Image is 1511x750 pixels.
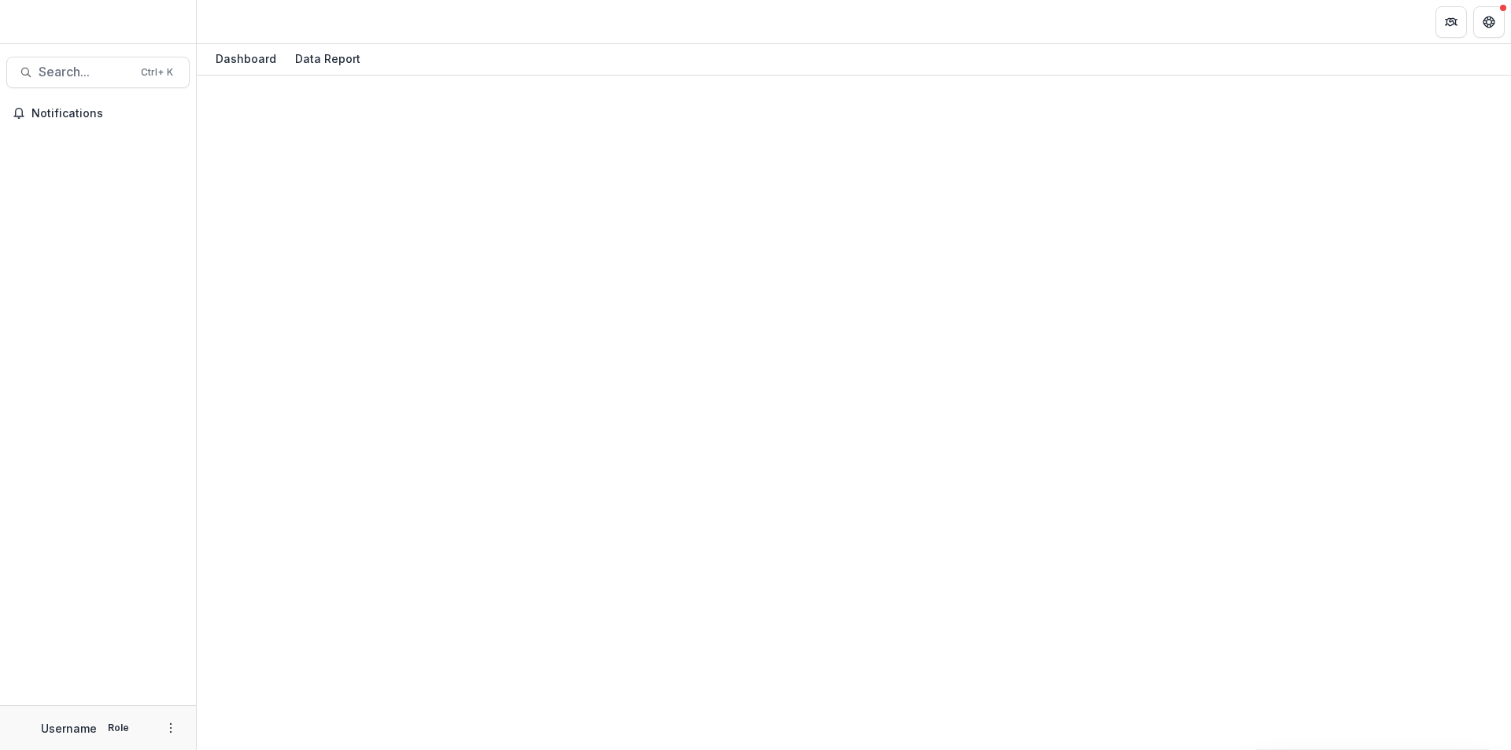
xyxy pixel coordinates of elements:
span: Notifications [31,107,183,120]
p: Username [41,720,97,737]
div: Data Report [289,47,367,70]
p: Role [103,721,134,735]
span: Search... [39,65,131,79]
div: Ctrl + K [138,64,176,81]
button: More [161,719,180,737]
div: Dashboard [209,47,283,70]
a: Data Report [289,44,367,75]
button: Search... [6,57,190,88]
button: Notifications [6,101,190,126]
a: Dashboard [209,44,283,75]
button: Partners [1435,6,1467,38]
button: Get Help [1473,6,1505,38]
